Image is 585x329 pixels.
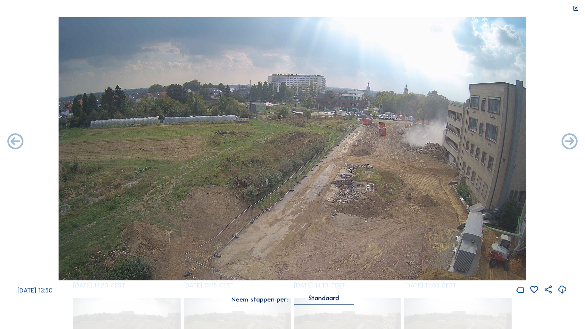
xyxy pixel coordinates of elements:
[309,295,339,301] div: Standaard
[6,132,25,151] i: Forward
[58,17,527,280] img: Image
[17,286,53,294] span: [DATE] 13:50
[294,295,354,305] div: Standaard
[560,132,579,151] i: Back
[231,296,288,303] div: Neem stappen per:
